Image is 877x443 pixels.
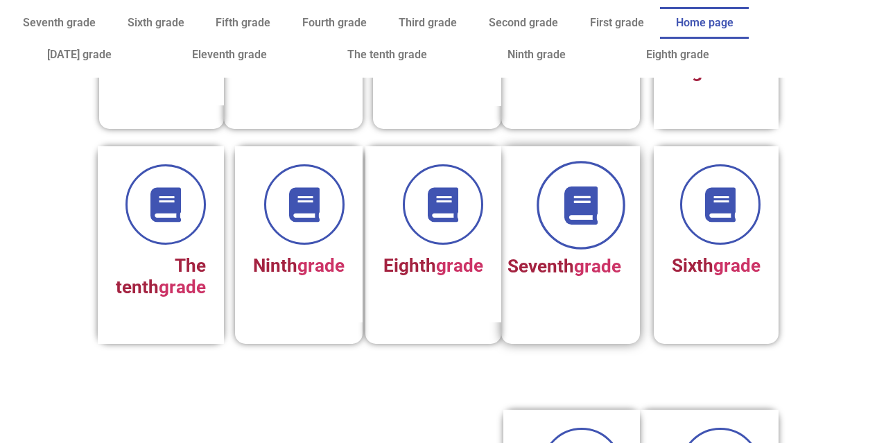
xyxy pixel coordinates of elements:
font: Ninth [253,255,297,276]
a: grade [713,255,761,276]
a: Eighth grade [606,39,749,71]
a: grade [297,255,345,276]
font: Home page [676,16,733,29]
a: Sixth grade [112,7,200,39]
a: grade [159,277,206,297]
font: Second grade [489,16,558,29]
font: The tenth [116,255,206,297]
a: Fourth grade [286,7,383,39]
font: Eighth grade [646,48,709,61]
a: The tenth grade [307,39,467,71]
a: Third grade [383,7,473,39]
a: Second grade [473,7,574,39]
a: [DATE] grade [7,39,152,71]
font: Fifth grade [216,16,270,29]
a: Fifth grade [200,7,287,39]
font: Sixth [672,255,713,276]
a: Seventh grade [7,7,112,39]
font: Eighth [383,255,436,276]
font: Third grade [399,16,457,29]
font: Sixth grade [128,16,184,29]
a: Ninth grade [467,39,606,71]
a: First grade [574,7,660,39]
font: Seventh grade [23,16,96,29]
font: Seventh [507,256,574,277]
font: The tenth grade [347,48,427,61]
font: [DATE] grade [47,48,112,61]
a: grade [574,256,621,277]
a: grade [436,255,483,276]
font: Eleventh grade [192,48,267,61]
font: First grade [590,16,644,29]
a: Home page [660,7,749,39]
font: Ninth grade [507,48,566,61]
a: Eleventh grade [152,39,307,71]
font: Fourth grade [302,16,367,29]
